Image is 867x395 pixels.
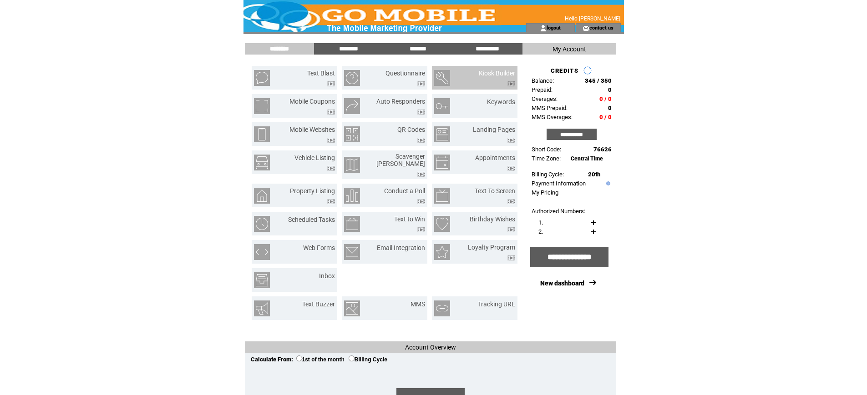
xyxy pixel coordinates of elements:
[254,244,270,260] img: web-forms.png
[344,244,360,260] img: email-integration.png
[532,105,568,111] span: MMS Prepaid:
[553,45,586,53] span: My Account
[254,98,270,114] img: mobile-coupons.png
[344,300,360,316] img: mms.png
[434,244,450,260] img: loyalty-program.png
[532,189,558,196] a: My Pricing
[296,356,345,363] label: 1st of the month
[411,300,425,308] a: MMS
[487,98,515,105] a: Keywords
[475,187,515,195] a: Text To Screen
[307,70,335,77] a: Text Blast
[344,216,360,232] img: text-to-win.png
[417,227,425,232] img: video.png
[599,95,612,102] span: 0 / 0
[288,216,335,223] a: Scheduled Tasks
[397,126,425,133] a: QR Codes
[349,355,355,361] input: Billing Cycle
[376,153,425,167] a: Scavenger [PERSON_NAME]
[507,227,515,232] img: video.png
[344,157,360,173] img: scavenger-hunt.png
[532,171,564,178] span: Billing Cycle:
[583,25,589,32] img: contact_us_icon.gif
[327,110,335,115] img: video.png
[532,86,553,93] span: Prepaid:
[593,146,612,153] span: 76626
[377,244,425,251] a: Email Integration
[289,98,335,105] a: Mobile Coupons
[540,25,547,32] img: account_icon.gif
[532,155,561,162] span: Time Zone:
[254,126,270,142] img: mobile-websites.png
[434,188,450,204] img: text-to-screen.png
[417,199,425,204] img: video.png
[473,126,515,133] a: Landing Pages
[604,181,610,185] img: help.gif
[251,356,293,363] span: Calculate From:
[254,70,270,86] img: text-blast.png
[551,67,578,74] span: CREDITS
[507,81,515,86] img: video.png
[532,180,586,187] a: Payment Information
[532,208,585,215] span: Authorized Numbers:
[417,110,425,115] img: video.png
[434,216,450,232] img: birthday-wishes.png
[290,187,335,195] a: Property Listing
[585,77,612,84] span: 345 / 350
[532,77,554,84] span: Balance:
[349,356,387,363] label: Billing Cycle
[571,155,603,162] span: Central Time
[254,272,270,288] img: inbox.png
[478,300,515,308] a: Tracking URL
[327,81,335,86] img: video.png
[254,188,270,204] img: property-listing.png
[303,244,335,251] a: Web Forms
[344,126,360,142] img: qr-codes.png
[302,300,335,308] a: Text Buzzer
[434,126,450,142] img: landing-pages.png
[470,215,515,223] a: Birthday Wishes
[507,138,515,143] img: video.png
[507,199,515,204] img: video.png
[417,172,425,177] img: video.png
[384,187,425,195] a: Conduct a Poll
[405,344,456,351] span: Account Overview
[417,81,425,86] img: video.png
[608,86,612,93] span: 0
[479,70,515,77] a: Kiosk Builder
[475,154,515,161] a: Appointments
[289,126,335,133] a: Mobile Websites
[507,255,515,260] img: video.png
[468,244,515,251] a: Loyalty Program
[532,146,561,153] span: Short Code:
[599,114,612,120] span: 0 / 0
[344,188,360,204] img: conduct-a-poll.png
[434,155,450,170] img: appointments.png
[538,228,543,235] span: 2.
[385,70,425,77] a: Questionnaire
[344,70,360,86] img: questionnaire.png
[254,155,270,170] img: vehicle-listing.png
[434,98,450,114] img: keywords.png
[327,138,335,143] img: video.png
[608,105,612,111] span: 0
[434,70,450,86] img: kiosk-builder.png
[296,355,302,361] input: 1st of the month
[254,216,270,232] img: scheduled-tasks.png
[589,25,613,30] a: contact us
[547,25,561,30] a: logout
[327,166,335,171] img: video.png
[532,95,558,102] span: Overages:
[394,215,425,223] a: Text to Win
[376,98,425,105] a: Auto Responders
[254,300,270,316] img: text-buzzer.png
[417,138,425,143] img: video.png
[294,154,335,161] a: Vehicle Listing
[319,272,335,280] a: Inbox
[538,219,543,226] span: 1.
[565,15,620,22] span: Hello [PERSON_NAME]
[434,300,450,316] img: tracking-url.png
[344,98,360,114] img: auto-responders.png
[507,166,515,171] img: video.png
[540,280,584,287] a: New dashboard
